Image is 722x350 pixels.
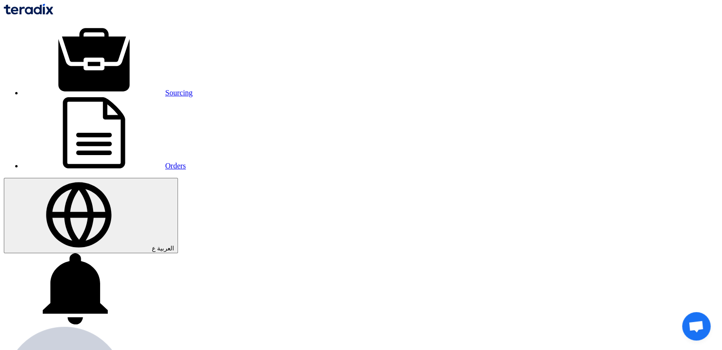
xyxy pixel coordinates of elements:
span: ع [152,245,156,252]
span: العربية [157,245,174,252]
a: Open chat [682,312,711,341]
img: Teradix logo [4,4,53,15]
a: Sourcing [23,89,193,97]
a: Orders [23,162,186,170]
button: العربية ع [4,178,178,253]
